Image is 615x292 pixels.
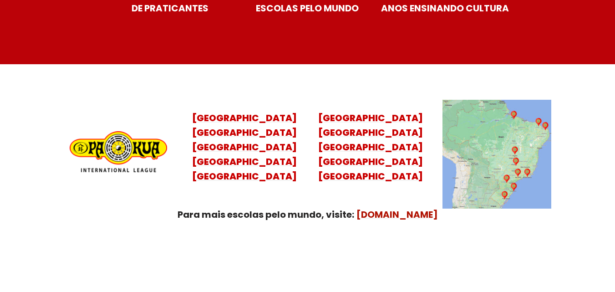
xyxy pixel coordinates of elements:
a: [DOMAIN_NAME] [356,208,438,221]
mark: [GEOGRAPHIC_DATA] [GEOGRAPHIC_DATA] [GEOGRAPHIC_DATA] [GEOGRAPHIC_DATA] [192,126,297,183]
strong: ESCOLAS PELO MUNDO [256,2,359,15]
mark: [GEOGRAPHIC_DATA] [192,112,297,124]
mark: [GEOGRAPHIC_DATA] [GEOGRAPHIC_DATA] [GEOGRAPHIC_DATA] [318,141,423,183]
p: Uma Escola de conhecimentos orientais para toda a família. Foco, habilidade concentração, conquis... [48,266,567,290]
strong: ANOS ENSINANDO CULTURA [381,2,509,15]
mark: [GEOGRAPHIC_DATA] [GEOGRAPHIC_DATA] [318,112,423,139]
strong: DE PRATICANTES [132,2,208,15]
a: [GEOGRAPHIC_DATA][GEOGRAPHIC_DATA][GEOGRAPHIC_DATA][GEOGRAPHIC_DATA][GEOGRAPHIC_DATA] [192,112,297,183]
strong: Para mais escolas pelo mundo, visite: [178,208,354,221]
a: [GEOGRAPHIC_DATA][GEOGRAPHIC_DATA][GEOGRAPHIC_DATA][GEOGRAPHIC_DATA][GEOGRAPHIC_DATA] [318,112,423,183]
